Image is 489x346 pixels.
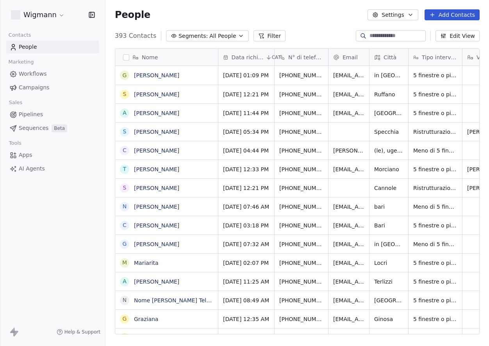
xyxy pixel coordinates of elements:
a: [PERSON_NAME] [134,241,179,247]
div: G [123,315,127,323]
span: Bari [374,222,403,229]
button: Add Contacts [425,9,480,20]
span: 5 finestre o più di 5 [413,296,457,304]
span: [EMAIL_ADDRESS][DOMAIN_NAME] [333,315,364,323]
a: [PERSON_NAME] [134,204,179,210]
span: Terlizzi [374,278,403,286]
span: Contacts [5,29,34,41]
span: 5 finestre o più di 5 [413,334,457,342]
span: People [115,9,150,21]
div: A [123,109,127,117]
span: [DATE] 12:21 PM [223,90,269,98]
span: [PERSON_NAME][EMAIL_ADDRESS][DOMAIN_NAME] [333,147,364,154]
a: Campaigns [6,81,99,94]
span: [PHONE_NUMBER] [279,128,323,136]
span: [PHONE_NUMBER] [279,203,323,211]
div: Data richiestaCAT [218,49,274,66]
button: Edit View [435,30,480,41]
span: Sequences [19,124,48,132]
span: 5 finestre o più di 5 [413,109,457,117]
span: [DATE] 11:44 PM [223,109,269,117]
span: in [GEOGRAPHIC_DATA] (BA), Gravina [374,240,403,248]
span: [DATE] 07:46 AM [223,203,269,211]
span: [EMAIL_ADDRESS][DOMAIN_NAME] [333,222,364,229]
span: Ruffano [374,90,403,98]
span: [DATE] 12:21 PM [223,184,269,192]
span: Meno di 5 finestre [413,240,457,248]
div: grid [115,66,218,335]
span: AI Agents [19,165,45,173]
span: [EMAIL_ADDRESS][DOMAIN_NAME] [333,240,364,248]
span: People [19,43,37,51]
span: All People [209,32,236,40]
div: N° di telefono [275,49,328,66]
span: [PHONE_NUMBER] [279,240,323,248]
div: G [123,240,127,248]
span: Pipelines [19,110,43,119]
span: [PHONE_NUMBER] [279,259,323,267]
div: N [123,202,127,211]
span: [PHONE_NUMBER] [279,184,323,192]
span: 5 finestre o più di 5 [413,222,457,229]
div: C [123,146,127,154]
a: [PERSON_NAME] [134,185,179,191]
div: Nome [115,49,218,66]
span: [PHONE_NUMBER] [279,315,323,323]
span: Wigmann [23,10,57,20]
span: in [GEOGRAPHIC_DATA], [GEOGRAPHIC_DATA] [374,71,403,79]
span: [DATE] 11:25 AM [223,278,269,286]
a: [PERSON_NAME] [134,335,179,341]
span: bari [374,203,403,211]
div: Email [328,49,369,66]
a: People [6,41,99,53]
span: [GEOGRAPHIC_DATA] [374,296,403,304]
a: Pipelines [6,108,99,121]
span: 5 finestre o più di 5 [413,165,457,173]
span: Meno di 5 finestre [413,203,457,211]
div: A [123,277,127,286]
a: [PERSON_NAME] [134,222,179,229]
span: [DATE] 05:34 PM [223,128,269,136]
span: [EMAIL_ADDRESS][DOMAIN_NAME] [333,71,364,79]
div: Città [369,49,408,66]
span: Nome [142,53,158,61]
span: 5 finestre o più di 5 [413,278,457,286]
a: [PERSON_NAME] [134,72,179,78]
div: S [123,90,127,98]
div: S [123,184,127,192]
span: Tipo intervento [422,53,457,61]
span: [EMAIL_ADDRESS][DOMAIN_NAME] [333,203,364,211]
span: 5 finestre o più di 5 [413,315,457,323]
span: Help & Support [64,329,100,335]
span: Tools [5,137,25,149]
span: Email [343,53,358,61]
span: [EMAIL_ADDRESS][PERSON_NAME][DOMAIN_NAME] [333,90,364,98]
div: M [122,259,127,267]
a: [PERSON_NAME] [134,279,179,285]
span: [DATE] 12:33 PM [223,165,269,173]
span: [PHONE_NUMBER] [279,165,323,173]
a: Workflows [6,67,99,80]
div: S [123,128,127,136]
span: [PHONE_NUMBER] [279,278,323,286]
span: [PHONE_NUMBER] [279,90,323,98]
div: G [123,71,127,80]
span: Città [384,53,396,61]
span: 5 finestre o più di 5 [413,71,457,79]
span: 5 finestre o più di 5 [413,90,457,98]
a: [PERSON_NAME] [134,110,179,116]
span: [DATE] 07:32 AM [223,240,269,248]
span: Cannole [374,184,403,192]
span: [DATE] 08:49 AM [223,296,269,304]
span: [DATE] 02:07 PM [223,259,269,267]
span: Ristrutturazione. più di 10 infissi, portoncini, oscuranti. Valuterà tutto in sede [413,184,457,192]
button: Filter [253,30,286,41]
div: T [123,165,127,173]
span: Ristrutturazione. Più di 6 porte e finestre. [413,128,457,136]
span: [DATE] 04:44 PM [223,147,269,154]
span: [DATE] 01:09 PM [223,71,269,79]
span: [EMAIL_ADDRESS][DOMAIN_NAME] [333,109,364,117]
div: N [123,296,127,304]
span: Specchia [374,128,403,136]
button: Settings [368,9,418,20]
